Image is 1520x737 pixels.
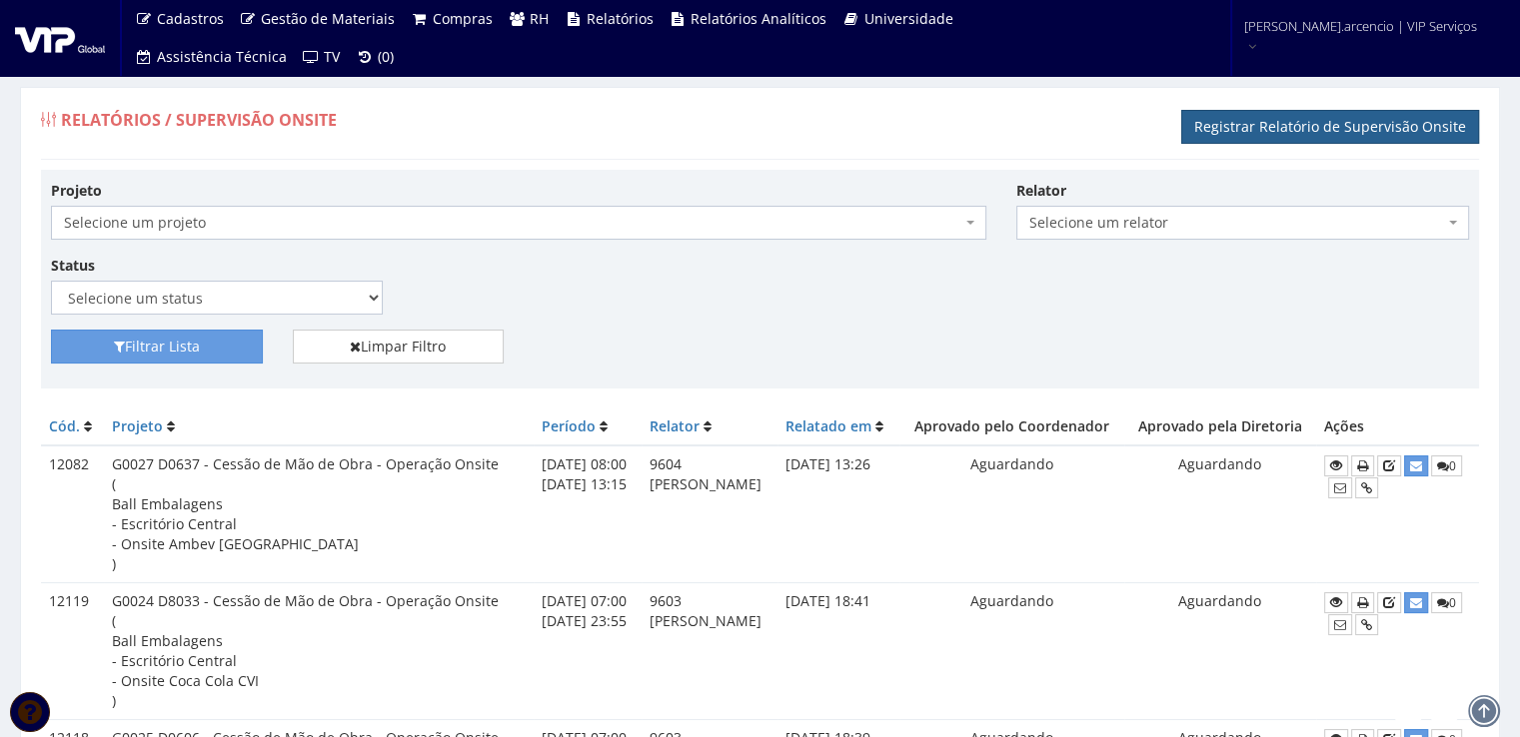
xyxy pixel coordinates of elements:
[64,213,961,233] span: Selecione um projeto
[104,445,534,582] td: G0027 D0637 - Cessão de Mão de Obra - Operação Onsite ( Ball Embalagens - Escritório Central - On...
[41,445,104,582] td: 12082
[691,9,826,28] span: Relatórios Analíticos
[49,416,80,435] a: Cód.
[295,38,349,76] a: TV
[1124,445,1316,582] td: Aguardando
[51,206,986,240] span: Selecione um projeto
[899,445,1124,582] td: Aguardando
[899,583,1124,720] td: Aguardando
[51,181,102,201] label: Projeto
[157,9,224,28] span: Cadastros
[1328,614,1352,635] button: Enviar E-mail de Teste
[1181,110,1479,144] a: Registrar Relatório de Supervisão Onsite
[1431,592,1462,613] a: 0
[642,445,778,582] td: 9604 [PERSON_NAME]
[1328,477,1352,498] button: Enviar E-mail de Teste
[1029,213,1444,233] span: Selecione um relator
[378,47,394,66] span: (0)
[1316,408,1479,445] th: Ações
[348,38,402,76] a: (0)
[104,583,534,720] td: G0024 D8033 - Cessão de Mão de Obra - Operação Onsite ( Ball Embalagens - Escritório Central - On...
[899,408,1124,445] th: Aprovado pelo Coordenador
[51,256,95,276] label: Status
[112,416,163,435] a: Projeto
[530,9,549,28] span: RH
[61,109,337,131] span: Relatórios / Supervisão Onsite
[127,38,295,76] a: Assistência Técnica
[534,583,642,720] td: [DATE] 07:00 [DATE] 23:55
[51,330,263,364] button: Filtrar Lista
[777,445,899,582] td: [DATE] 13:26
[777,583,899,720] td: [DATE] 18:41
[642,583,778,720] td: 9603 [PERSON_NAME]
[1016,206,1469,240] span: Selecione um relator
[261,9,395,28] span: Gestão de Materiais
[1124,583,1316,720] td: Aguardando
[433,9,493,28] span: Compras
[293,330,505,364] a: Limpar Filtro
[587,9,654,28] span: Relatórios
[15,23,105,53] img: logo
[864,9,953,28] span: Universidade
[1124,408,1316,445] th: Aprovado pela Diretoria
[157,47,287,66] span: Assistência Técnica
[1431,455,1462,476] a: 0
[542,416,596,435] a: Período
[785,416,871,435] a: Relatado em
[534,445,642,582] td: [DATE] 08:00 [DATE] 13:15
[650,416,700,435] a: Relator
[324,47,340,66] span: TV
[1244,16,1477,36] span: [PERSON_NAME].arcencio | VIP Serviços
[1016,181,1066,201] label: Relator
[41,583,104,720] td: 12119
